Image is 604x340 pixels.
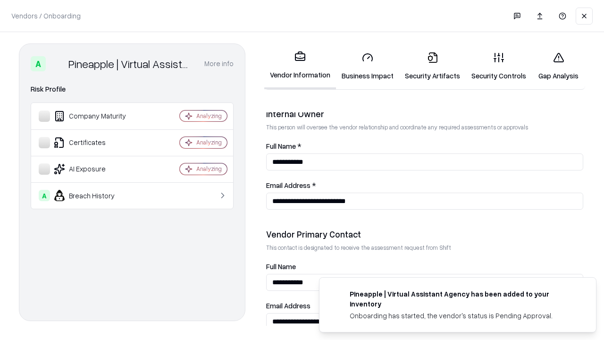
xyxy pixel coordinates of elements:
div: Risk Profile [31,84,234,95]
a: Security Controls [466,44,532,88]
div: Pineapple | Virtual Assistant Agency has been added to your inventory [350,289,573,309]
label: Full Name * [266,143,583,150]
p: Vendors / Onboarding [11,11,81,21]
div: Onboarding has started, the vendor's status is Pending Approval. [350,311,573,321]
div: A [31,56,46,71]
div: Internal Owner [266,108,583,119]
div: Analyzing [196,165,222,173]
label: Email Address [266,302,583,309]
a: Security Artifacts [399,44,466,88]
div: Analyzing [196,112,222,120]
button: More info [204,55,234,72]
img: trypineapple.com [331,289,342,300]
label: Full Name [266,263,583,270]
div: Analyzing [196,138,222,146]
a: Gap Analysis [532,44,585,88]
label: Email Address * [266,182,583,189]
div: A [39,190,50,201]
p: This person will oversee the vendor relationship and coordinate any required assessments or appro... [266,123,583,131]
div: Vendor Primary Contact [266,229,583,240]
img: Pineapple | Virtual Assistant Agency [50,56,65,71]
div: Breach History [39,190,151,201]
a: Vendor Information [264,43,336,89]
div: Certificates [39,137,151,148]
div: Pineapple | Virtual Assistant Agency [68,56,193,71]
p: This contact is designated to receive the assessment request from Shift [266,244,583,252]
a: Business Impact [336,44,399,88]
div: AI Exposure [39,163,151,175]
div: Company Maturity [39,110,151,122]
